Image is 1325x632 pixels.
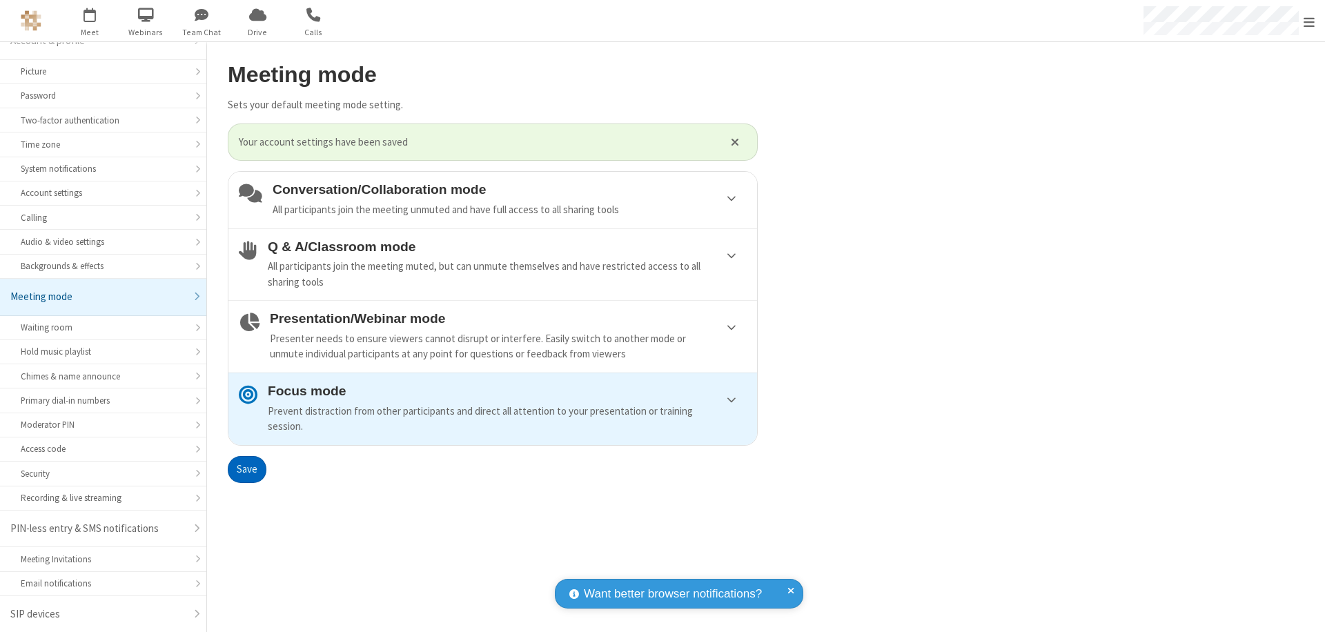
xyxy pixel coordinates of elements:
div: Primary dial-in numbers [21,394,186,407]
p: Sets your default meeting mode setting. [228,97,758,113]
span: Want better browser notifications? [584,585,762,603]
img: QA Selenium DO NOT DELETE OR CHANGE [21,10,41,31]
div: PIN-less entry & SMS notifications [10,521,186,537]
div: Backgrounds & effects [21,259,186,273]
div: Moderator PIN [21,418,186,431]
div: Audio & video settings [21,235,186,248]
div: Email notifications [21,577,186,590]
div: All participants join the meeting muted, but can unmute themselves and have restricted access to ... [268,259,747,290]
div: Prevent distraction from other participants and direct all attention to your presentation or trai... [268,404,747,435]
div: Two-factor authentication [21,114,186,127]
span: Your account settings have been saved [239,135,714,150]
div: All participants join the meeting unmuted and have full access to all sharing tools [273,202,747,218]
div: Meeting mode [10,289,186,305]
div: Meeting Invitations [21,553,186,566]
span: Drive [232,26,284,39]
span: Webinars [120,26,172,39]
div: Account settings [21,186,186,199]
div: Access code [21,442,186,455]
h2: Meeting mode [228,63,758,87]
h4: Conversation/Collaboration mode [273,182,747,197]
button: Save [228,456,266,484]
div: Recording & live streaming [21,491,186,504]
div: System notifications [21,162,186,175]
span: Meet [64,26,116,39]
div: Security [21,467,186,480]
h4: Presentation/Webinar mode [270,311,747,326]
div: Calling [21,211,186,224]
h4: Focus mode [268,384,747,398]
h4: Q & A/Classroom mode [268,239,747,254]
div: Presenter needs to ensure viewers cannot disrupt or interfere. Easily switch to another mode or u... [270,331,747,362]
div: Time zone [21,138,186,151]
div: Waiting room [21,321,186,334]
span: Team Chat [176,26,228,39]
button: Close alert [724,132,747,152]
div: Picture [21,65,186,78]
div: Hold music playlist [21,345,186,358]
div: Password [21,89,186,102]
div: SIP devices [10,606,186,622]
span: Calls [288,26,340,39]
div: Chimes & name announce [21,370,186,383]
